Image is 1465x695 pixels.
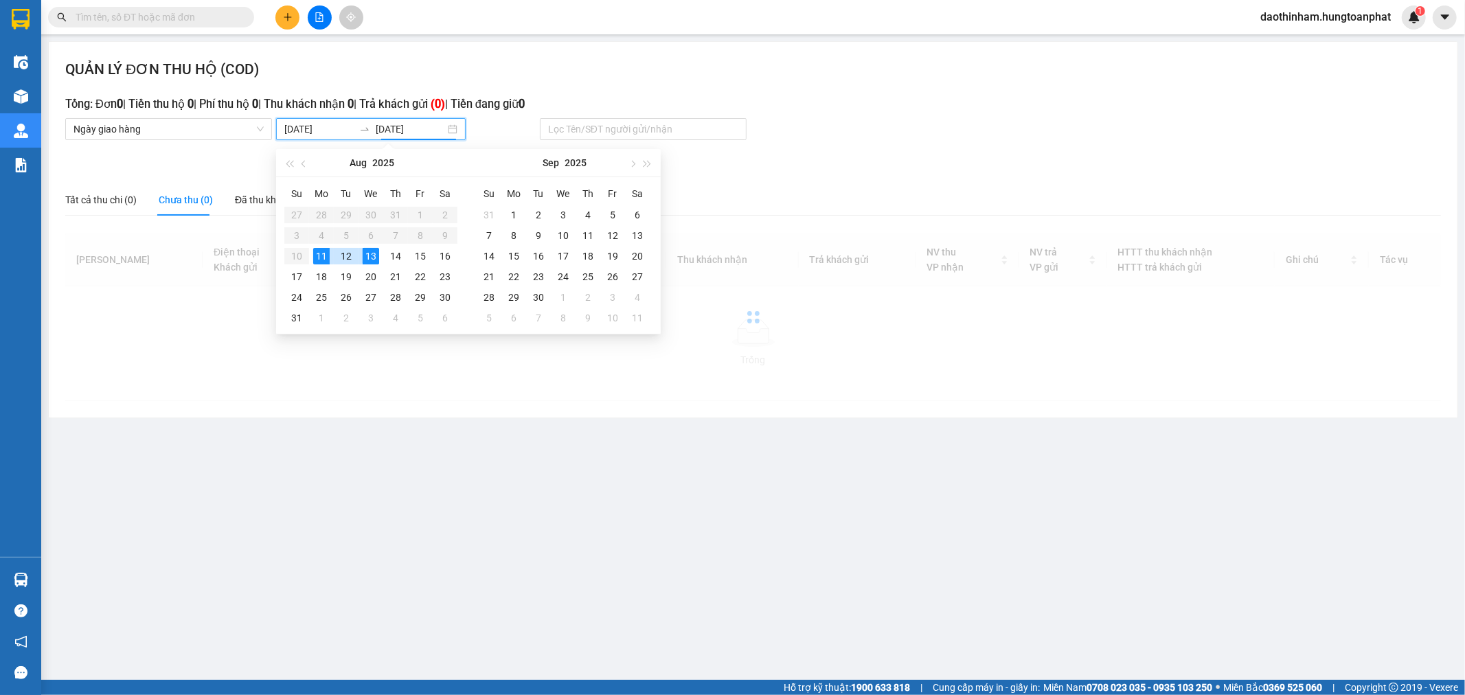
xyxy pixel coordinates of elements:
[604,248,621,264] div: 19
[348,98,354,111] b: 0
[576,205,600,225] td: 2025-09-04
[501,246,526,266] td: 2025-09-15
[14,573,28,587] img: warehouse-icon
[551,287,576,308] td: 2025-10-01
[530,248,547,264] div: 16
[14,666,27,679] span: message
[412,310,429,326] div: 5
[387,310,404,326] div: 4
[477,308,501,328] td: 2025-10-05
[629,227,646,244] div: 13
[501,287,526,308] td: 2025-09-29
[600,183,625,205] th: Fr
[530,289,547,306] div: 30
[600,308,625,328] td: 2025-10-10
[629,248,646,264] div: 20
[283,12,293,22] span: plus
[1416,6,1425,16] sup: 1
[14,89,28,104] img: warehouse-icon
[408,266,433,287] td: 2025-08-22
[501,183,526,205] th: Mo
[551,308,576,328] td: 2025-10-08
[387,248,404,264] div: 14
[433,246,457,266] td: 2025-08-16
[57,12,67,22] span: search
[313,248,330,264] div: 11
[1439,11,1451,23] span: caret-down
[1043,680,1212,695] span: Miền Nam
[308,5,332,30] button: file-add
[526,266,551,287] td: 2025-09-23
[14,124,28,138] img: warehouse-icon
[14,604,27,617] span: question-circle
[65,192,137,207] div: Tất cả thu chi (0)
[501,308,526,328] td: 2025-10-06
[576,246,600,266] td: 2025-09-18
[629,269,646,285] div: 27
[530,227,547,244] div: 9
[604,289,621,306] div: 3
[551,183,576,205] th: We
[1087,682,1212,693] strong: 0708 023 035 - 0935 103 250
[933,680,1040,695] span: Cung cấp máy in - giấy in:
[580,310,596,326] div: 9
[363,310,379,326] div: 3
[334,308,359,328] td: 2025-09-02
[784,680,910,695] span: Hỗ trợ kỹ thuật:
[501,225,526,246] td: 2025-09-08
[235,192,331,207] div: Đã thu khách nhận (0)
[1433,5,1457,30] button: caret-down
[551,205,576,225] td: 2025-09-03
[359,287,383,308] td: 2025-08-27
[506,289,522,306] div: 29
[604,227,621,244] div: 12
[600,266,625,287] td: 2025-09-26
[437,269,453,285] div: 23
[334,266,359,287] td: 2025-08-19
[338,289,354,306] div: 26
[580,207,596,223] div: 4
[334,183,359,205] th: Tu
[481,310,497,326] div: 5
[14,158,28,172] img: solution-icon
[188,98,194,111] b: 0
[551,246,576,266] td: 2025-09-17
[383,308,408,328] td: 2025-09-04
[604,207,621,223] div: 5
[477,246,501,266] td: 2025-09-14
[387,289,404,306] div: 28
[309,246,334,266] td: 2025-08-11
[600,246,625,266] td: 2025-09-19
[65,95,1441,113] h3: Tổng: Đơn | Tiền thu hộ | Phí thu hộ | Thu khách nhận | Trả khách gửi | Tiền đang giữ
[383,183,408,205] th: Th
[625,205,650,225] td: 2025-09-06
[526,246,551,266] td: 2025-09-16
[506,227,522,244] div: 8
[506,269,522,285] div: 22
[288,310,305,326] div: 31
[159,192,213,207] div: Chưa thu (0)
[288,289,305,306] div: 24
[309,308,334,328] td: 2025-09-01
[477,225,501,246] td: 2025-09-07
[555,289,571,306] div: 1
[73,119,264,139] span: Ngày giao hàng
[350,149,367,176] button: Aug
[408,287,433,308] td: 2025-08-29
[359,308,383,328] td: 2025-09-03
[555,248,571,264] div: 17
[359,124,370,135] span: to
[604,310,621,326] div: 10
[376,122,445,137] input: Ngày kết thúc
[284,183,309,205] th: Su
[437,289,453,306] div: 30
[481,269,497,285] div: 21
[576,308,600,328] td: 2025-10-09
[580,289,596,306] div: 2
[580,248,596,264] div: 18
[383,266,408,287] td: 2025-08-21
[284,308,309,328] td: 2025-08-31
[12,9,30,30] img: logo-vxr
[387,269,404,285] div: 21
[334,287,359,308] td: 2025-08-26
